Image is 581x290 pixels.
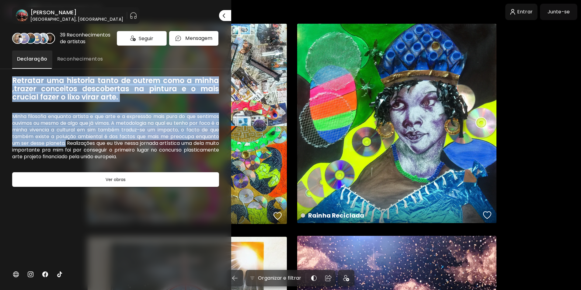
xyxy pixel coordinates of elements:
span: Seguir [139,35,153,42]
div: 39 Reconhecimentos de artistas [60,32,114,45]
img: tiktok [56,271,63,278]
h6: Ver obras [106,176,126,183]
h6: [GEOGRAPHIC_DATA], [GEOGRAPHIC_DATA] [30,16,123,22]
p: Mensagem [185,35,212,42]
button: chatIconMensagem [169,31,218,46]
h6: [PERSON_NAME] [30,9,123,16]
div: Seguir [117,31,167,46]
h6: Retratar uma historia tanto de outrem como a minha ,trazer conceitos descobertas na pintura e o m... [12,76,219,101]
h6: Minha filosofia enquanto artista e que arte e a expressão mais pura do que sentimos ouvimos ou me... [12,113,219,160]
img: chatIcon [175,35,182,42]
button: Ver obras [12,172,219,187]
img: icon [130,36,136,41]
img: personalWebsite [12,271,19,278]
img: instagram [27,271,34,278]
button: pauseOutline IconGradient Icon [130,11,137,20]
span: Reconhecimentos [57,55,103,63]
img: facebook [41,271,49,278]
span: Declaração [17,55,47,63]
